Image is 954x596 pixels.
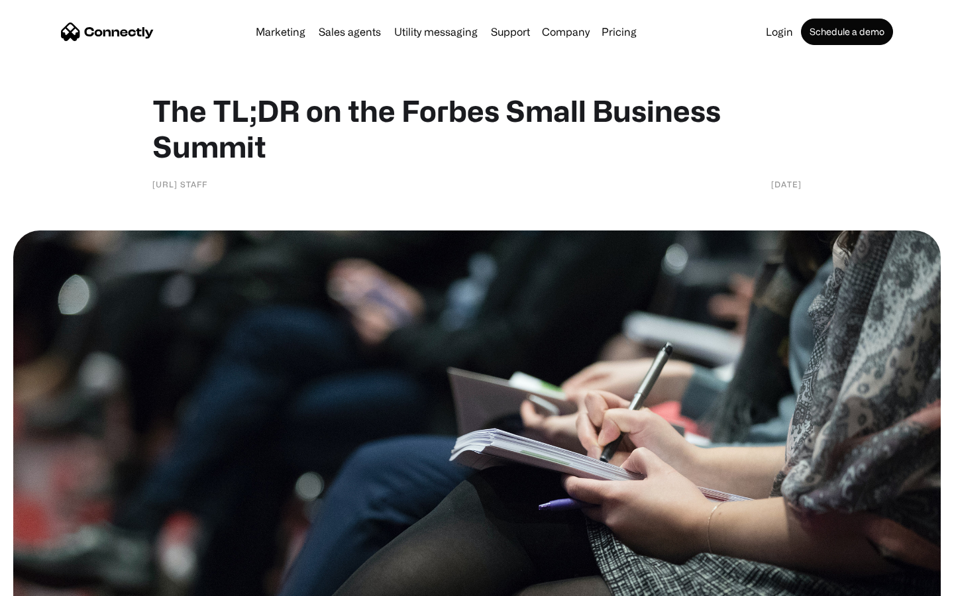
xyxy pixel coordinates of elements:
[486,26,535,37] a: Support
[771,177,802,191] div: [DATE]
[542,23,590,41] div: Company
[152,93,802,164] h1: The TL;DR on the Forbes Small Business Summit
[313,26,386,37] a: Sales agents
[801,19,893,45] a: Schedule a demo
[250,26,311,37] a: Marketing
[152,177,207,191] div: [URL] Staff
[389,26,483,37] a: Utility messaging
[13,573,79,591] aside: Language selected: English
[761,26,798,37] a: Login
[596,26,642,37] a: Pricing
[26,573,79,591] ul: Language list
